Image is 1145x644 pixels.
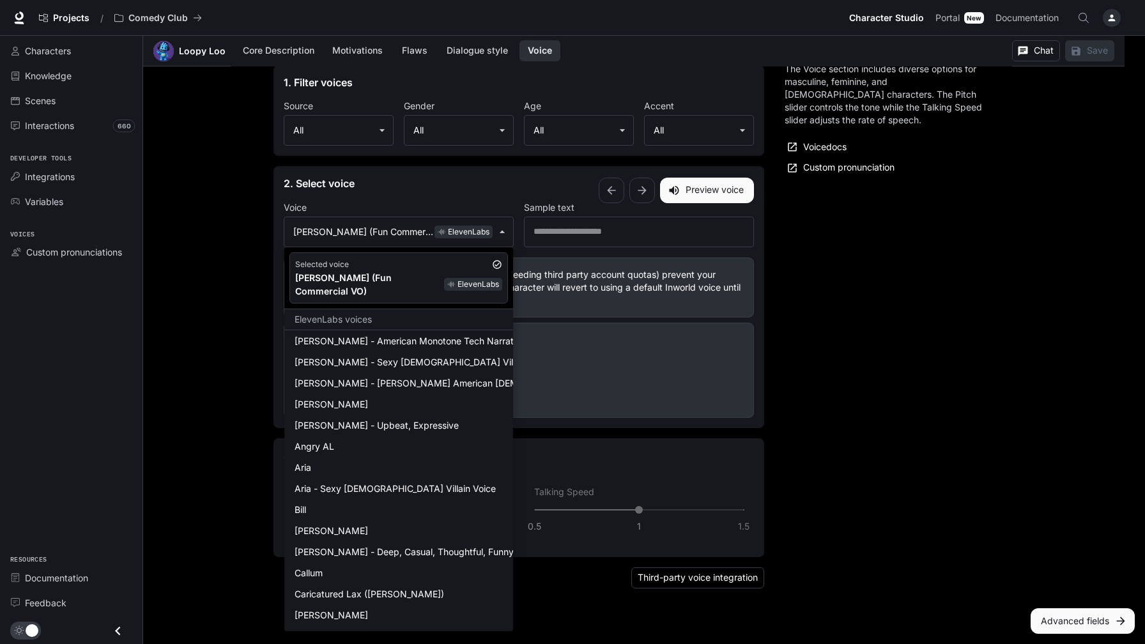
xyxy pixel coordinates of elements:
[295,629,508,643] div: Charlotte
[295,587,508,601] div: Caricatured Lax ([PERSON_NAME])
[295,503,508,516] div: Bill
[295,355,508,369] div: [PERSON_NAME] - Sexy [DEMOGRAPHIC_DATA] Villain Voice
[295,258,349,271] span: Selected voice
[295,608,508,622] div: [PERSON_NAME]
[295,545,508,558] div: [PERSON_NAME] - Deep, Casual, Thoughtful, Funny...
[295,524,508,537] div: [PERSON_NAME]
[295,418,508,432] div: [PERSON_NAME] - Upbeat, Expressive
[295,482,508,495] div: Aria - Sexy [DEMOGRAPHIC_DATA] Villain Voice
[284,309,513,330] li: ElevenLabs voices
[295,440,508,453] div: Angry AL
[295,566,508,579] div: Callum
[295,271,444,298] div: [PERSON_NAME] (Fun Commercial VO)
[295,461,508,474] div: Aria
[457,279,499,290] span: ElevenLabs
[295,334,508,348] div: [PERSON_NAME] - American Monotone Tech Narrator
[295,376,508,390] div: [PERSON_NAME] - [PERSON_NAME] American [DEMOGRAPHIC_DATA]
[295,397,508,411] div: [PERSON_NAME]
